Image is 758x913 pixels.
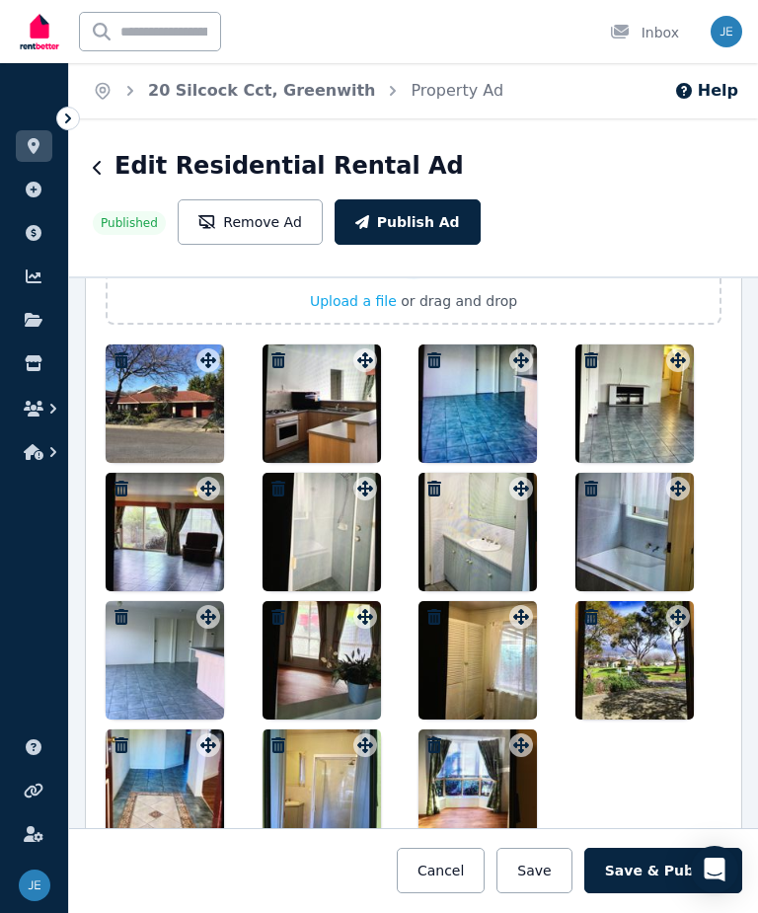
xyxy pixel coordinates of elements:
span: or drag and drop [401,293,517,309]
img: Joe Egyud [711,16,742,47]
div: Inbox [610,23,679,42]
a: 20 Silcock Cct, Greenwith [148,81,375,100]
img: RentBetter [16,7,63,56]
button: Publish Ad [335,199,481,245]
button: Help [674,79,738,103]
button: Upload a file or drag and drop [310,291,517,311]
a: Property Ad [411,81,503,100]
span: Upload a file [310,293,397,309]
nav: Breadcrumb [69,63,527,118]
span: Published [101,215,158,231]
button: Cancel [397,848,485,893]
button: Remove Ad [178,199,323,245]
button: Save & Publish [584,848,742,893]
img: Joe Egyud [19,870,50,901]
button: Save [496,848,571,893]
div: Open Intercom Messenger [691,846,738,893]
h1: Edit Residential Rental Ad [114,150,464,182]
